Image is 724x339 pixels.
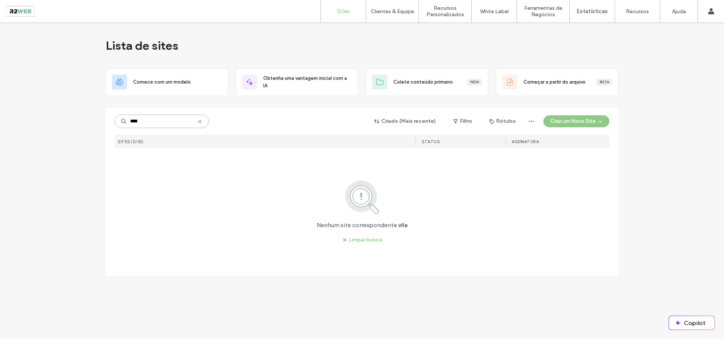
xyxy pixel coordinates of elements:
[371,8,414,15] label: Clientes & Equipe
[512,139,539,144] span: Assinatura
[517,5,569,18] label: Ferramentas de Negócios
[337,8,350,15] label: Sites
[336,234,389,246] button: Limpar busca
[335,179,390,215] img: search.svg
[672,8,686,15] label: Ajuda
[467,79,482,86] div: New
[398,221,408,229] span: vila
[393,78,453,86] span: Colete conteúdo primeiro
[543,115,609,127] button: Criar um Novo Site
[317,221,397,229] span: Nenhum site correspondente
[17,5,33,12] span: Help
[669,316,715,330] button: Copilot
[480,8,509,15] label: White Label
[483,115,522,127] button: Rótulos
[496,68,618,96] div: Começar a partir do arquivoBeta
[422,139,440,144] span: STATUS
[368,115,443,127] button: Criado (Mais recente)
[118,139,143,144] span: Sites (0/33)
[106,68,228,96] div: Comece com um modelo
[523,78,586,86] span: Começar a partir do arquivo
[106,38,178,53] span: Lista de sites
[597,79,612,86] div: Beta
[577,8,608,15] label: Estatísticas
[263,75,352,90] span: Obtenha uma vantagem inicial com a IA
[419,5,471,18] label: Recursos Personalizados
[446,115,480,127] button: Filtro
[236,68,358,96] div: Obtenha uma vantagem inicial com a IA
[133,78,191,86] span: Comece com um modelo
[366,68,488,96] div: Colete conteúdo primeiroNew
[626,8,649,15] label: Recursos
